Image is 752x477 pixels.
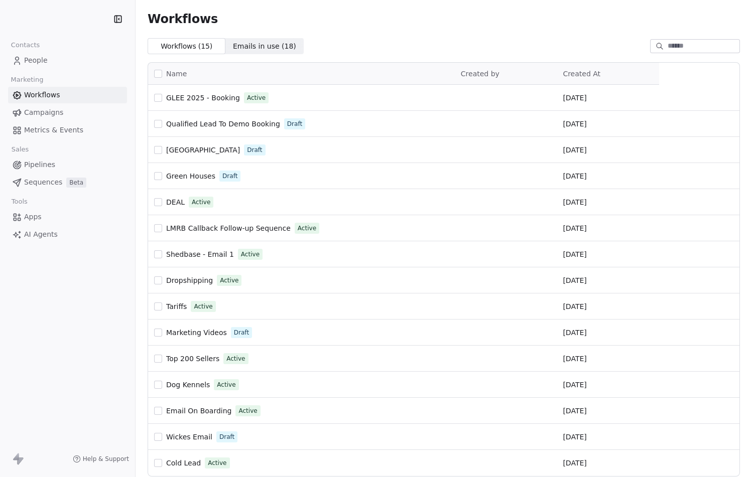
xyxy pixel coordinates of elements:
[8,87,127,103] a: Workflows
[563,275,586,285] span: [DATE]
[166,354,219,364] a: Top 200 Sellers
[73,455,129,463] a: Help & Support
[208,458,226,467] span: Active
[241,250,260,259] span: Active
[24,125,83,135] span: Metrics & Events
[166,328,227,338] a: Marketing Videos
[7,194,32,209] span: Tools
[563,328,586,338] span: [DATE]
[166,355,219,363] span: Top 200 Sellers
[166,302,187,310] span: Tariffs
[166,171,215,181] a: Green Houses
[8,209,127,225] a: Apps
[24,107,63,118] span: Campaigns
[24,177,62,188] span: Sequences
[563,249,586,259] span: [DATE]
[563,354,586,364] span: [DATE]
[166,329,227,337] span: Marketing Videos
[220,276,238,285] span: Active
[66,178,86,188] span: Beta
[166,458,201,468] a: Cold Lead
[166,249,234,259] a: Shedbase - Email 1
[166,406,231,416] a: Email On Boarding
[166,276,213,284] span: Dropshipping
[148,12,218,26] span: Workflows
[247,93,266,102] span: Active
[563,145,586,155] span: [DATE]
[166,172,215,180] span: Green Houses
[563,301,586,311] span: [DATE]
[166,407,231,415] span: Email On Boarding
[8,122,127,138] a: Metrics & Events
[166,432,212,442] a: Wickes Email
[563,406,586,416] span: [DATE]
[24,90,60,100] span: Workflows
[217,380,235,389] span: Active
[166,223,291,233] a: LMRB Callback Follow-up Sequence
[194,302,212,311] span: Active
[166,250,234,258] span: Shedbase - Email 1
[226,354,245,363] span: Active
[166,120,280,128] span: Qualified Lead To Demo Booking
[166,145,240,155] a: [GEOGRAPHIC_DATA]
[83,455,129,463] span: Help & Support
[298,224,316,233] span: Active
[166,94,240,102] span: GLEE 2025 - Booking
[461,70,499,78] span: Created by
[24,212,42,222] span: Apps
[8,104,127,121] a: Campaigns
[166,93,240,103] a: GLEE 2025 - Booking
[166,459,201,467] span: Cold Lead
[563,119,586,129] span: [DATE]
[24,55,48,66] span: People
[563,93,586,103] span: [DATE]
[8,52,127,69] a: People
[7,142,33,157] span: Sales
[166,433,212,441] span: Wickes Email
[563,70,600,78] span: Created At
[563,223,586,233] span: [DATE]
[166,197,185,207] a: DEAL
[166,381,210,389] span: Dog Kennels
[219,432,234,441] span: Draft
[8,156,127,173] a: Pipelines
[233,41,296,52] span: Emails in use ( 18 )
[563,432,586,442] span: [DATE]
[8,226,127,243] a: AI Agents
[7,38,44,53] span: Contacts
[563,197,586,207] span: [DATE]
[8,174,127,191] a: SequencesBeta
[222,172,237,181] span: Draft
[563,171,586,181] span: [DATE]
[287,119,302,128] span: Draft
[24,229,58,240] span: AI Agents
[166,146,240,154] span: [GEOGRAPHIC_DATA]
[166,198,185,206] span: DEAL
[238,406,257,415] span: Active
[563,380,586,390] span: [DATE]
[563,458,586,468] span: [DATE]
[166,275,213,285] a: Dropshipping
[166,224,291,232] span: LMRB Callback Follow-up Sequence
[166,301,187,311] a: Tariffs
[166,69,187,79] span: Name
[166,119,280,129] a: Qualified Lead To Demo Booking
[247,145,262,154] span: Draft
[7,72,48,87] span: Marketing
[234,328,249,337] span: Draft
[192,198,210,207] span: Active
[24,160,55,170] span: Pipelines
[166,380,210,390] a: Dog Kennels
